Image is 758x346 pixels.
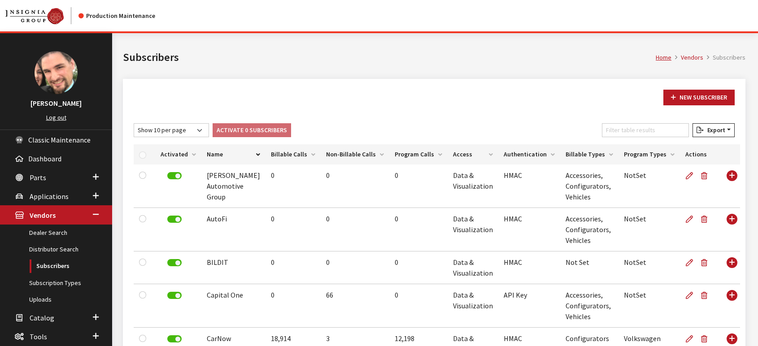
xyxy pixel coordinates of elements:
th: Non-Billable Calls: activate to sort column ascending [321,144,389,164]
div: Production Maintenance [78,11,155,21]
span: Catalog [30,313,54,322]
td: 0 [266,284,321,328]
td: Data & Visualization [448,284,498,328]
td: 0 [389,164,448,208]
h1: Subscribers [123,49,656,65]
td: Accessories, Configurators, Vehicles [560,284,619,328]
span: Dashboard [28,154,61,163]
td: 0 [321,251,389,284]
td: NotSet [619,251,680,284]
td: [PERSON_NAME] Automotive Group [201,164,266,208]
a: New Subscriber [663,90,735,105]
li: Subscribers [703,53,745,62]
button: Delete Subscriber [697,208,715,230]
td: HMAC [498,164,560,208]
td: Use Enter key to show more/less [720,164,740,208]
a: Edit Subscriber [685,251,697,274]
td: HMAC [498,251,560,284]
label: Deactivate Subscriber [167,259,182,266]
td: AutoFi [201,208,266,251]
span: Parts [30,173,46,182]
td: Capital One [201,284,266,328]
td: NotSet [619,208,680,251]
td: Data & Visualization [448,251,498,284]
th: Program Types: activate to sort column ascending [619,144,680,164]
button: Delete Subscriber [697,284,715,307]
td: Use Enter key to show more/less [720,284,740,328]
label: Deactivate Subscriber [167,335,182,342]
td: NotSet [619,164,680,208]
th: Program Calls: activate to sort column ascending [389,144,448,164]
img: Jason Ludwig [35,51,78,94]
button: Delete Subscriber [697,164,715,187]
th: Activated: activate to sort column ascending [155,144,201,164]
td: 0 [321,164,389,208]
th: Actions [680,144,720,164]
td: NotSet [619,284,680,328]
label: Deactivate Subscriber [167,172,182,179]
td: BILDIT [201,251,266,284]
a: Insignia Group logo [5,7,78,24]
th: Billable Calls: activate to sort column ascending [266,144,321,164]
td: 0 [389,284,448,328]
h3: [PERSON_NAME] [9,98,103,108]
td: 0 [389,208,448,251]
span: Applications [30,192,69,201]
li: Vendors [671,53,703,62]
th: Billable Types: activate to sort column ascending [560,144,619,164]
span: Classic Maintenance [28,135,91,144]
span: Vendors [30,211,56,220]
td: 0 [266,208,321,251]
a: Edit Subscriber [685,284,697,307]
td: Not Set [560,251,619,284]
td: Data & Visualization [448,208,498,251]
label: Deactivate Subscriber [167,292,182,299]
td: 66 [321,284,389,328]
img: Catalog Maintenance [5,8,64,24]
a: Edit Subscriber [685,208,697,230]
th: Access: activate to sort column ascending [448,144,498,164]
a: Edit Subscriber [685,164,697,187]
td: 0 [266,164,321,208]
td: 0 [266,251,321,284]
td: HMAC [498,208,560,251]
input: Filter table results [602,123,689,137]
td: Data & Visualization [448,164,498,208]
th: Authentication: activate to sort column ascending [498,144,560,164]
label: Deactivate Subscriber [167,216,182,223]
td: Accessories, Configurators, Vehicles [560,208,619,251]
td: Use Enter key to show more/less [720,251,740,284]
button: Delete Subscriber [697,251,715,274]
td: API Key [498,284,560,328]
a: Home [656,53,671,61]
span: Tools [30,332,47,341]
td: Use Enter key to show more/less [720,208,740,251]
button: Export [693,123,735,137]
td: 0 [321,208,389,251]
td: Accessories, Configurators, Vehicles [560,164,619,208]
a: Log out [46,113,66,121]
span: Export [704,126,725,134]
td: 0 [389,251,448,284]
th: Name: activate to sort column descending [201,144,266,164]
